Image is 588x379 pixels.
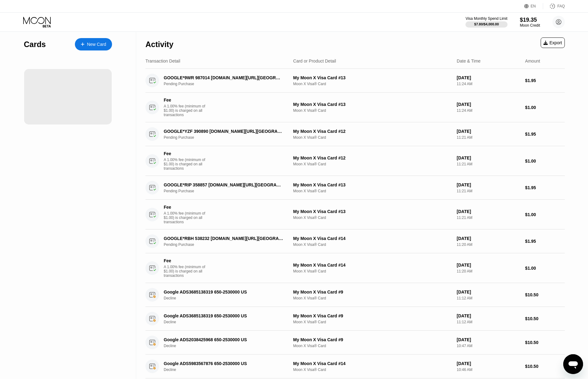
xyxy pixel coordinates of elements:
[293,344,452,348] div: Moon X Visa® Card
[525,105,565,110] div: $1.00
[525,316,565,321] div: $10.50
[164,82,292,86] div: Pending Purchase
[164,265,210,278] div: A 1.00% fee (minimum of $1.00) is charged on all transactions
[164,75,283,80] div: GOOGLE*9WR 987014 [DOMAIN_NAME][URL][GEOGRAPHIC_DATA]
[164,205,207,210] div: Fee
[164,258,207,263] div: Fee
[457,216,520,220] div: 11:21 AM
[293,263,452,268] div: My Moon X Visa Card #14
[525,159,565,163] div: $1.00
[164,98,207,102] div: Fee
[457,129,520,134] div: [DATE]
[293,236,452,241] div: My Moon X Visa Card #14
[457,182,520,187] div: [DATE]
[293,162,452,166] div: Moon X Visa® Card
[457,108,520,113] div: 11:24 AM
[457,82,520,86] div: 11:24 AM
[293,129,452,134] div: My Moon X Visa Card #12
[293,59,336,63] div: Card or Product Detail
[145,40,173,49] div: Activity
[293,313,452,318] div: My Moon X Visa Card #9
[164,104,210,117] div: A 1.00% fee (minimum of $1.00) is charged on all transactions
[164,320,292,324] div: Decline
[457,296,520,300] div: 11:12 AM
[164,337,283,342] div: Google ADS2038425968 650-2530000 US
[457,290,520,294] div: [DATE]
[293,320,452,324] div: Moon X Visa® Card
[293,82,452,86] div: Moon X Visa® Card
[145,283,565,307] div: Google ADS3685138319 650-2530000 USDeclineMy Moon X Visa Card #9Moon X Visa® Card[DATE]11:12 AM$1...
[164,361,283,366] div: Google ADS5983567876 650-2530000 US
[457,242,520,247] div: 11:20 AM
[164,368,292,372] div: Decline
[293,189,452,193] div: Moon X Visa® Card
[457,344,520,348] div: 10:47 AM
[525,185,565,190] div: $1.95
[457,75,520,80] div: [DATE]
[520,23,540,28] div: Moon Credit
[543,3,565,9] div: FAQ
[293,135,452,140] div: Moon X Visa® Card
[465,16,507,28] div: Visa Monthly Spend Limit$7.80/$4,000.00
[525,78,565,83] div: $1.95
[164,182,283,187] div: GOOGLE*RIP 358857 [DOMAIN_NAME][URL][GEOGRAPHIC_DATA]
[87,42,106,47] div: New Card
[145,146,565,176] div: FeeA 1.00% fee (minimum of $1.00) is charged on all transactionsMy Moon X Visa Card #12Moon X Vis...
[525,340,565,345] div: $10.50
[457,368,520,372] div: 10:46 AM
[543,40,562,45] div: Export
[457,361,520,366] div: [DATE]
[145,355,565,378] div: Google ADS5983567876 650-2530000 USDeclineMy Moon X Visa Card #14Moon X Visa® Card[DATE]10:46 AM$...
[24,40,46,49] div: Cards
[145,200,565,229] div: FeeA 1.00% fee (minimum of $1.00) is charged on all transactionsMy Moon X Visa Card #13Moon X Vis...
[164,189,292,193] div: Pending Purchase
[525,239,565,244] div: $1.95
[525,59,540,63] div: Amount
[524,3,543,9] div: EN
[293,108,452,113] div: Moon X Visa® Card
[520,17,540,23] div: $19.35
[457,337,520,342] div: [DATE]
[164,296,292,300] div: Decline
[164,211,210,224] div: A 1.00% fee (minimum of $1.00) is charged on all transactions
[525,212,565,217] div: $1.00
[293,102,452,107] div: My Moon X Visa Card #13
[293,242,452,247] div: Moon X Visa® Card
[145,69,565,93] div: GOOGLE*9WR 987014 [DOMAIN_NAME][URL][GEOGRAPHIC_DATA]Pending PurchaseMy Moon X Visa Card #13Moon ...
[293,155,452,160] div: My Moon X Visa Card #12
[557,4,565,8] div: FAQ
[293,182,452,187] div: My Moon X Visa Card #13
[145,176,565,200] div: GOOGLE*RIP 358857 [DOMAIN_NAME][URL][GEOGRAPHIC_DATA]Pending PurchaseMy Moon X Visa Card #13Moon ...
[145,331,565,355] div: Google ADS2038425968 650-2530000 USDeclineMy Moon X Visa Card #9Moon X Visa® Card[DATE]10:47 AM$1...
[164,151,207,156] div: Fee
[75,38,112,50] div: New Card
[525,132,565,137] div: $1.95
[293,296,452,300] div: Moon X Visa® Card
[145,93,565,122] div: FeeA 1.00% fee (minimum of $1.00) is charged on all transactionsMy Moon X Visa Card #13Moon X Vis...
[164,290,283,294] div: Google ADS3685138319 650-2530000 US
[293,216,452,220] div: Moon X Visa® Card
[541,37,565,48] div: Export
[457,59,481,63] div: Date & Time
[145,253,565,283] div: FeeA 1.00% fee (minimum of $1.00) is charged on all transactionsMy Moon X Visa Card #14Moon X Vis...
[164,158,210,171] div: A 1.00% fee (minimum of $1.00) is charged on all transactions
[293,269,452,273] div: Moon X Visa® Card
[164,236,283,241] div: GOOGLE*RBH 538232 [DOMAIN_NAME][URL][GEOGRAPHIC_DATA]
[164,135,292,140] div: Pending Purchase
[457,320,520,324] div: 11:12 AM
[457,209,520,214] div: [DATE]
[293,75,452,80] div: My Moon X Visa Card #13
[293,290,452,294] div: My Moon X Visa Card #9
[457,135,520,140] div: 11:21 AM
[164,242,292,247] div: Pending Purchase
[293,209,452,214] div: My Moon X Visa Card #13
[531,4,536,8] div: EN
[525,292,565,297] div: $10.50
[145,122,565,146] div: GOOGLE*YZF 390890 [DOMAIN_NAME][URL][GEOGRAPHIC_DATA]Pending PurchaseMy Moon X Visa Card #12Moon ...
[457,162,520,166] div: 11:21 AM
[465,16,507,21] div: Visa Monthly Spend Limit
[145,229,565,253] div: GOOGLE*RBH 538232 [DOMAIN_NAME][URL][GEOGRAPHIC_DATA]Pending PurchaseMy Moon X Visa Card #14Moon ...
[457,155,520,160] div: [DATE]
[520,17,540,28] div: $19.35Moon Credit
[457,102,520,107] div: [DATE]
